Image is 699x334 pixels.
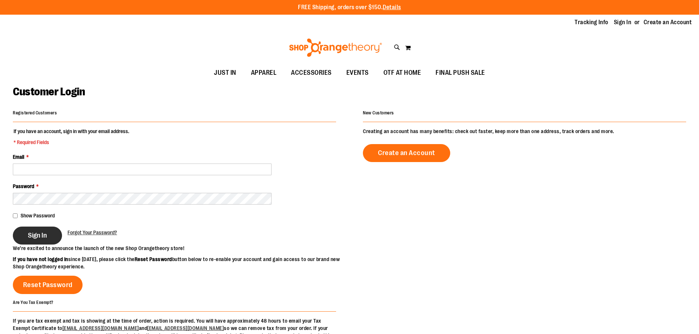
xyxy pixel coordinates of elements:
span: Forgot Your Password? [68,230,117,235]
p: Creating an account has many benefits: check out faster, keep more than one address, track orders... [363,128,686,135]
img: Shop Orangetheory [288,38,383,57]
a: ACCESSORIES [284,65,339,81]
p: FREE Shipping, orders over $150. [298,3,401,12]
a: JUST IN [207,65,244,81]
button: Sign In [13,227,62,245]
a: APPAREL [244,65,284,81]
span: ACCESSORIES [291,65,332,81]
strong: Reset Password [135,256,172,262]
a: Tracking Info [575,18,608,26]
a: Sign In [614,18,631,26]
span: APPAREL [251,65,277,81]
span: EVENTS [346,65,369,81]
a: Reset Password [13,276,83,294]
a: [EMAIL_ADDRESS][DOMAIN_NAME] [147,325,224,331]
a: Create an Account [644,18,692,26]
a: Create an Account [363,144,450,162]
a: FINAL PUSH SALE [428,65,492,81]
span: OTF AT HOME [383,65,421,81]
strong: Registered Customers [13,110,57,115]
span: FINAL PUSH SALE [436,65,485,81]
strong: New Customers [363,110,394,115]
span: Customer Login [13,85,85,98]
span: JUST IN [214,65,236,81]
span: Show Password [21,213,55,219]
a: [EMAIL_ADDRESS][DOMAIN_NAME] [62,325,139,331]
a: EVENTS [339,65,376,81]
a: Forgot Your Password? [68,229,117,236]
span: Password [13,183,34,189]
span: * Required Fields [14,139,129,146]
span: Create an Account [378,149,435,157]
legend: If you have an account, sign in with your email address. [13,128,130,146]
span: Sign In [28,231,47,239]
strong: Are You Tax Exempt? [13,300,54,305]
p: since [DATE], please click the button below to re-enable your account and gain access to our bran... [13,256,350,270]
a: OTF AT HOME [376,65,429,81]
strong: If you have not logged in [13,256,68,262]
p: We’re excited to announce the launch of the new Shop Orangetheory store! [13,245,350,252]
span: Reset Password [23,281,73,289]
a: Details [383,4,401,11]
span: Email [13,154,24,160]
